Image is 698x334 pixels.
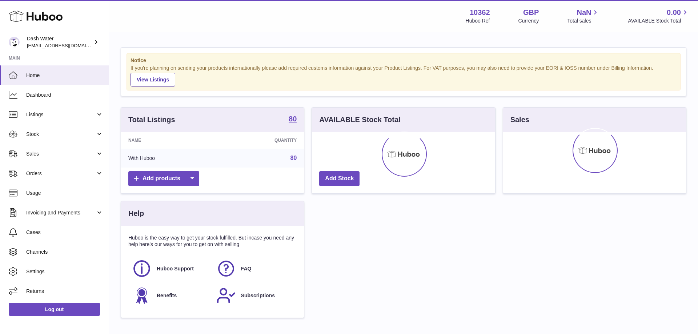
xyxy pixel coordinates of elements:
span: Invoicing and Payments [26,209,96,216]
th: Quantity [218,132,304,149]
span: Settings [26,268,103,275]
span: Listings [26,111,96,118]
a: View Listings [131,73,175,86]
a: 0.00 AVAILABLE Stock Total [628,8,689,24]
span: Benefits [157,292,177,299]
h3: Sales [510,115,529,125]
span: Subscriptions [241,292,275,299]
strong: Notice [131,57,677,64]
a: NaN Total sales [567,8,599,24]
span: AVAILABLE Stock Total [628,17,689,24]
span: Sales [26,150,96,157]
h3: AVAILABLE Stock Total [319,115,400,125]
a: Huboo Support [132,259,209,278]
div: If you're planning on sending your products internationally please add required customs informati... [131,65,677,86]
span: NaN [577,8,591,17]
span: Channels [26,249,103,255]
img: orders@dash-water.com [9,37,20,48]
a: Log out [9,303,100,316]
a: Subscriptions [216,286,293,305]
strong: 80 [289,115,297,122]
strong: GBP [523,8,539,17]
th: Name [121,132,218,149]
span: Cases [26,229,103,236]
span: Orders [26,170,96,177]
h3: Help [128,209,144,218]
span: Total sales [567,17,599,24]
a: Benefits [132,286,209,305]
p: Huboo is the easy way to get your stock fulfilled. But incase you need any help here's our ways f... [128,234,297,248]
span: 0.00 [667,8,681,17]
div: Dash Water [27,35,92,49]
a: 80 [289,115,297,124]
span: Returns [26,288,103,295]
span: Huboo Support [157,265,194,272]
h3: Total Listings [128,115,175,125]
a: 80 [290,155,297,161]
span: Dashboard [26,92,103,98]
span: Stock [26,131,96,138]
strong: 10362 [470,8,490,17]
a: Add Stock [319,171,360,186]
a: Add products [128,171,199,186]
td: With Huboo [121,149,218,168]
span: FAQ [241,265,252,272]
span: Usage [26,190,103,197]
span: [EMAIL_ADDRESS][DOMAIN_NAME] [27,43,107,48]
div: Huboo Ref [466,17,490,24]
a: FAQ [216,259,293,278]
div: Currency [518,17,539,24]
span: Home [26,72,103,79]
